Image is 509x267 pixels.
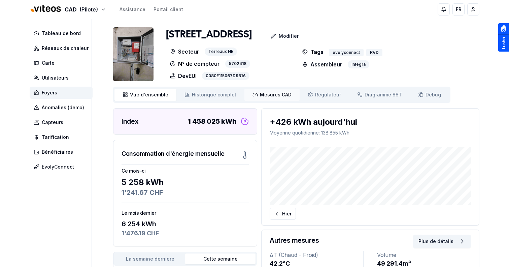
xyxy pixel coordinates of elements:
[170,72,197,80] p: DevEUI
[192,91,236,98] span: Historique complet
[188,117,237,126] div: 1 458 025 kWh
[270,117,471,127] div: +426 kWh aujourd'hui
[42,134,69,141] span: Tarification
[270,208,296,220] button: Hier
[366,49,382,56] div: RVD
[122,117,139,126] h3: Index
[452,3,465,16] button: FR
[270,251,363,259] div: ΔT (Chaud - Froid)
[30,1,62,17] img: Viteos - CAD Logo
[170,48,199,56] p: Secteur
[114,89,176,101] a: Vue d'ensemble
[349,89,410,101] a: Diagramme SST
[413,235,471,248] button: Plus de détails
[42,75,69,81] span: Utilisateurs
[79,5,98,13] span: (Pilote)
[122,177,249,188] div: 5 258 kWh
[42,45,89,52] span: Réseaux de chaleur
[154,6,183,13] a: Portail client
[30,27,95,39] a: Tableau de bord
[30,2,106,17] button: CAD(Pilote)
[302,60,342,68] p: Assembleur
[185,254,256,264] button: Cette semaine
[348,60,369,68] div: Integra
[42,60,55,66] span: Carte
[30,116,95,128] a: Capteurs
[176,89,244,101] a: Historique complet
[30,146,95,158] a: Bénéficiaires
[244,89,300,101] a: Mesures CAD
[30,131,95,143] a: Tarification
[252,29,304,43] a: Modifier
[42,30,81,37] span: Tableau de bord
[122,219,249,229] div: 6 254 kWh
[30,57,95,69] a: Carte
[30,87,95,99] a: Foyers
[130,91,168,98] span: Vue d'ensemble
[42,119,63,126] span: Capteurs
[122,210,249,216] h3: Le mois dernier
[410,89,449,101] a: Debug
[270,236,319,245] h3: Autres mesures
[270,129,471,136] p: Moyenne quotidienne : 138.855 kWh
[205,48,237,56] div: Terreaux NE
[300,89,349,101] a: Régulateur
[120,6,145,13] a: Assistance
[302,48,324,56] p: Tags
[42,89,57,96] span: Foyers
[315,91,341,98] span: Régulateur
[365,91,402,98] span: Diagramme SST
[42,164,74,170] span: EvolyConnect
[42,104,84,111] span: Anomalies (demo)
[170,60,220,68] p: N° de compteur
[30,72,95,84] a: Utilisateurs
[30,101,95,114] a: Anomalies (demo)
[122,149,225,158] h3: Consommation d'énergie mensuelle
[122,168,249,174] h3: Ce mois-ci
[30,161,95,173] a: EvolyConnect
[426,91,441,98] span: Debug
[122,188,249,197] div: 1'241.67 CHF
[113,27,154,81] img: unit Image
[202,72,249,80] div: 0080E115067D981A
[260,91,292,98] span: Mesures CAD
[122,229,249,238] div: 1'476.19 CHF
[42,149,73,155] span: Bénéficiaires
[115,254,185,264] button: La semaine dernière
[166,29,252,41] h1: [STREET_ADDRESS]
[456,6,462,13] span: FR
[377,251,471,259] div: Volume
[329,49,364,56] div: evolyconnect
[65,5,77,13] span: CAD
[279,33,299,39] p: Modifier
[225,60,250,68] div: 5702418
[30,42,95,54] a: Réseaux de chaleur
